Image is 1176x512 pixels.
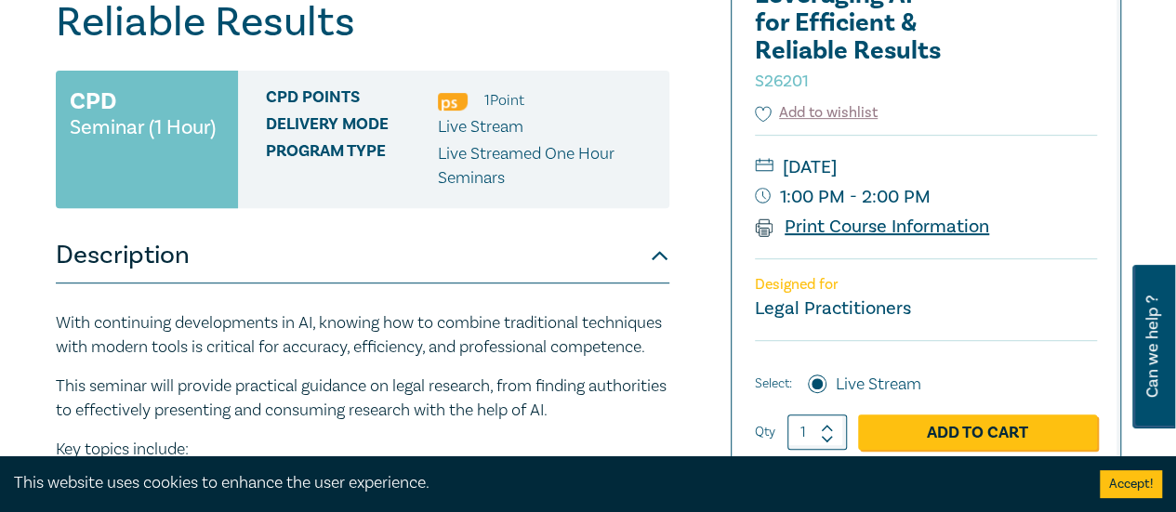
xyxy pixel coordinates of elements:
[70,118,216,137] small: Seminar (1 Hour)
[56,311,669,360] p: With continuing developments in AI, knowing how to combine traditional techniques with modern too...
[787,414,847,450] input: 1
[70,85,116,118] h3: CPD
[755,276,1097,294] p: Designed for
[438,142,655,190] p: Live Streamed One Hour Seminars
[858,414,1097,450] a: Add to Cart
[266,142,438,190] span: Program type
[755,422,775,442] label: Qty
[56,228,669,283] button: Description
[1100,470,1162,498] button: Accept cookies
[755,152,1097,182] small: [DATE]
[755,215,990,239] a: Print Course Information
[484,88,524,112] li: 1 Point
[755,296,911,321] small: Legal Practitioners
[836,373,921,397] label: Live Stream
[1143,276,1161,417] span: Can we help ?
[266,88,438,112] span: CPD Points
[755,182,1097,212] small: 1:00 PM - 2:00 PM
[755,102,879,124] button: Add to wishlist
[438,116,523,138] span: Live Stream
[755,374,792,394] span: Select:
[14,471,1072,495] div: This website uses cookies to enhance the user experience.
[56,374,669,423] p: This seminar will provide practical guidance on legal research, from finding authorities to effec...
[755,71,809,92] small: S26201
[56,438,669,462] p: Key topics include:
[266,115,438,139] span: Delivery Mode
[438,93,468,111] img: Professional Skills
